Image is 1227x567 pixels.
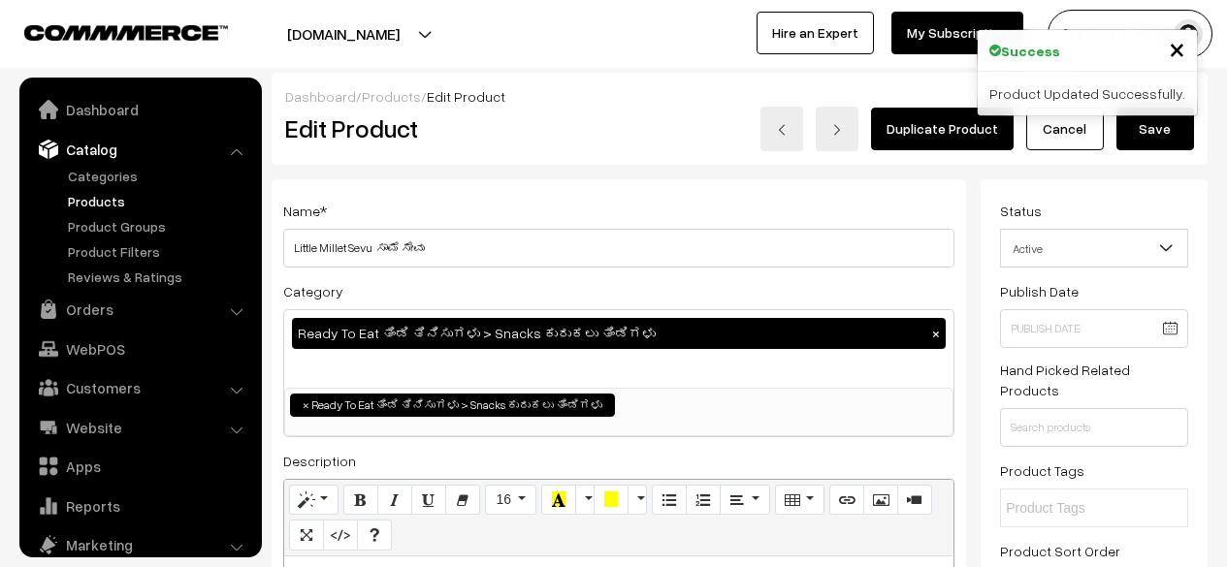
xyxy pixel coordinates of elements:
[652,485,687,516] button: Unordered list (CTRL+SHIFT+NUM7)
[289,520,324,551] button: Full Screen
[24,132,255,167] a: Catalog
[285,86,1194,107] div: / /
[1001,232,1187,266] span: Active
[1026,108,1104,150] a: Cancel
[1000,460,1084,481] label: Product Tags
[1000,541,1120,561] label: Product Sort Order
[776,124,788,136] img: left-arrow.png
[496,491,511,507] span: 16
[219,10,468,58] button: [DOMAIN_NAME]
[541,485,576,516] button: Recent Color
[775,485,824,516] button: Table
[283,451,356,471] label: Description
[63,267,255,287] a: Reviews & Ratings
[63,166,255,186] a: Categories
[863,485,898,516] button: Picture
[24,19,194,43] a: COMMMERCE
[720,485,769,516] button: Paragraph
[24,527,255,562] a: Marketing
[377,485,412,516] button: Italic (CTRL+I)
[686,485,721,516] button: Ordered list (CTRL+SHIFT+NUM8)
[283,201,327,221] label: Name
[1000,229,1188,268] span: Active
[897,485,932,516] button: Video
[1116,108,1194,150] button: Save
[831,124,843,136] img: right-arrow.png
[1048,10,1212,58] button: [PERSON_NAME]
[1006,498,1176,519] input: Product Tags
[290,394,615,417] li: Ready To Eat ತಿಂಡಿ ತಿನಿಸುಗಳು > Snacks ಕುರುಕಲು ತಿಂಡಿಗಳು
[1000,281,1079,301] label: Publish Date
[485,485,536,516] button: Font Size
[24,292,255,327] a: Orders
[871,108,1014,150] a: Duplicate Product
[289,485,339,516] button: Style
[323,520,358,551] button: Code View
[927,325,945,342] button: ×
[1000,201,1042,221] label: Status
[1174,19,1203,48] img: user
[24,92,255,127] a: Dashboard
[283,229,954,268] input: Name
[575,485,595,516] button: More Color
[24,488,255,523] a: Reports
[63,191,255,211] a: Products
[63,216,255,236] a: Product Groups
[24,410,255,445] a: Website
[292,318,946,349] div: Ready To Eat ತಿಂಡಿ ತಿನಿಸುಗಳು > Snacks ಕುರುಕಲು ತಿಂಡಿಗಳು
[1169,30,1185,66] span: ×
[63,241,255,262] a: Product Filters
[628,485,647,516] button: More Color
[24,25,228,40] img: COMMMERCE
[343,485,378,516] button: Bold (CTRL+B)
[978,72,1197,115] div: Product Updated Successfully.
[1000,309,1188,348] input: Publish Date
[1000,408,1188,447] input: Search products
[24,331,255,366] a: WebPOS
[357,520,392,551] button: Help
[24,449,255,484] a: Apps
[1000,360,1188,400] label: Hand Picked Related Products
[427,88,505,105] span: Edit Product
[829,485,864,516] button: Link (CTRL+K)
[1169,34,1185,63] button: Close
[303,396,309,414] span: ×
[285,113,647,143] h2: Edit Product
[24,370,255,405] a: Customers
[445,485,480,516] button: Remove Font Style (CTRL+\)
[594,485,629,516] button: Background Color
[1001,41,1060,61] strong: Success
[283,281,343,301] label: Category
[757,12,874,54] a: Hire an Expert
[362,88,421,105] a: Products
[891,12,1023,54] a: My Subscription
[285,88,356,105] a: Dashboard
[411,485,446,516] button: Underline (CTRL+U)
